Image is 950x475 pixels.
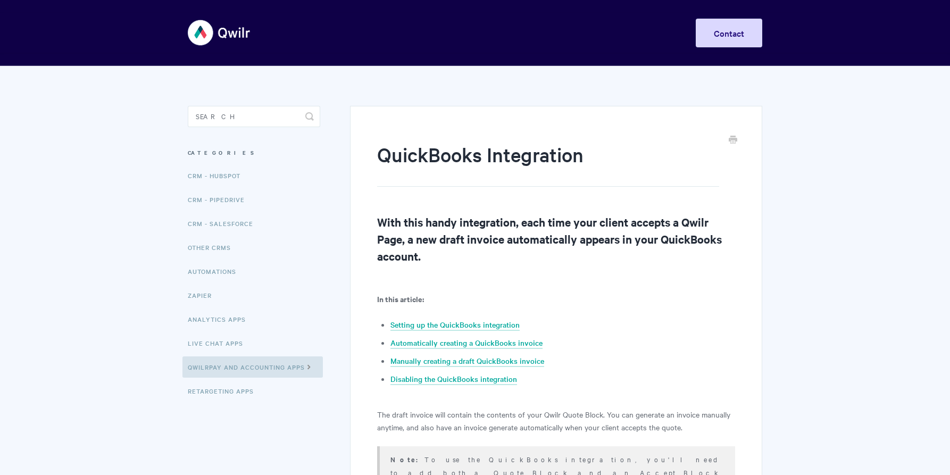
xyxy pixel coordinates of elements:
input: Search [188,106,320,127]
a: Retargeting Apps [188,380,262,402]
a: QwilrPay and Accounting Apps [182,356,323,378]
h2: With this handy integration, each time your client accepts a Qwilr Page, a new draft invoice auto... [377,213,735,264]
b: In this article: [377,293,424,304]
a: Contact [696,19,762,47]
strong: Note: [390,454,424,464]
h3: Categories [188,143,320,162]
h1: QuickBooks Integration [377,141,719,187]
a: CRM - HubSpot [188,165,248,186]
a: Disabling the QuickBooks integration [390,373,517,385]
a: Analytics Apps [188,309,254,330]
a: Zapier [188,285,220,306]
a: CRM - Pipedrive [188,189,253,210]
a: Live Chat Apps [188,332,251,354]
img: Qwilr Help Center [188,13,251,53]
a: Automations [188,261,244,282]
a: Other CRMs [188,237,239,258]
a: Print this Article [729,135,737,146]
a: Manually creating a draft QuickBooks invoice [390,355,544,367]
a: CRM - Salesforce [188,213,261,234]
a: Automatically creating a QuickBooks invoice [390,337,543,349]
p: The draft invoice will contain the contents of your Qwilr Quote Block. You can generate an invoic... [377,408,735,434]
a: Setting up the QuickBooks integration [390,319,520,331]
